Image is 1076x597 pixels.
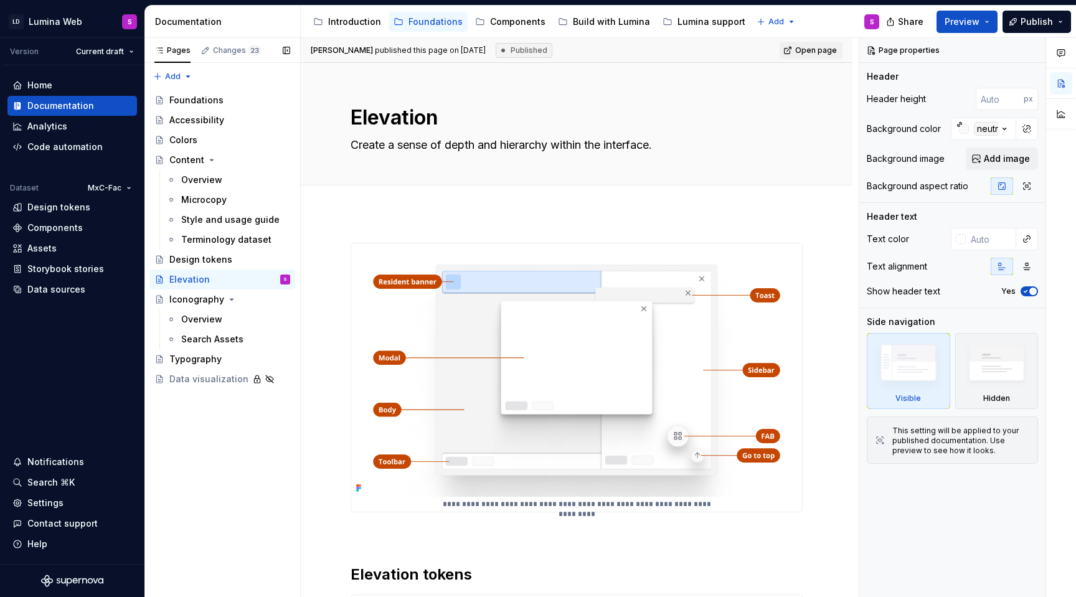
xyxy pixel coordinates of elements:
[945,16,979,28] span: Preview
[311,45,486,55] span: published this page on [DATE]
[951,118,1016,140] button: neutral/50
[308,12,386,32] a: Introduction
[149,90,295,110] a: Foundations
[27,100,94,112] div: Documentation
[155,16,295,28] div: Documentation
[867,153,945,165] div: Background image
[7,259,137,279] a: Storybook stories
[7,137,137,157] a: Code automation
[867,70,899,83] div: Header
[553,12,655,32] a: Build with Lumina
[974,122,1022,136] div: neutral/50
[1001,286,1016,296] label: Yes
[867,333,950,409] div: Visible
[149,90,295,389] div: Page tree
[213,45,261,55] div: Changes
[27,263,104,275] div: Storybook stories
[9,14,24,29] div: LD
[149,150,295,170] a: Content
[7,280,137,299] a: Data sources
[867,180,968,192] div: Background aspect ratio
[867,93,926,105] div: Header height
[7,75,137,95] a: Home
[2,8,142,35] button: LDLumina WebS
[966,228,1016,250] input: Auto
[984,153,1030,165] span: Add image
[795,45,837,55] span: Open page
[867,316,935,328] div: Side navigation
[7,493,137,513] a: Settings
[389,12,468,32] a: Foundations
[165,72,181,82] span: Add
[311,45,373,55] span: [PERSON_NAME]
[169,373,248,385] div: Data visualization
[181,333,243,346] div: Search Assets
[7,218,137,238] a: Components
[169,134,197,146] div: Colors
[328,16,381,28] div: Introduction
[753,13,800,31] button: Add
[1021,16,1053,28] span: Publish
[27,242,57,255] div: Assets
[283,273,287,286] div: S
[408,16,463,28] div: Foundations
[149,349,295,369] a: Typography
[7,96,137,116] a: Documentation
[1024,94,1033,104] p: px
[154,45,191,55] div: Pages
[490,16,545,28] div: Components
[867,285,940,298] div: Show header text
[496,43,552,58] div: Published
[181,233,271,246] div: Terminology dataset
[149,110,295,130] a: Accessibility
[161,329,295,349] a: Search Assets
[895,393,921,403] div: Visible
[169,253,232,266] div: Design tokens
[27,283,85,296] div: Data sources
[27,79,52,92] div: Home
[898,16,923,28] span: Share
[677,16,745,28] div: Lumina support
[7,116,137,136] a: Analytics
[768,17,784,27] span: Add
[348,135,800,155] textarea: Create a sense of depth and hierarchy within the interface.
[892,426,1030,456] div: This setting will be applied to your published documentation. Use preview to see how it looks.
[149,130,295,150] a: Colors
[867,210,917,223] div: Header text
[348,103,800,133] textarea: Elevation
[658,12,750,32] a: Lumina support
[169,293,224,306] div: Iconography
[867,233,909,245] div: Text color
[1003,11,1071,33] button: Publish
[7,514,137,534] button: Contact support
[248,45,261,55] span: 23
[870,17,874,27] div: S
[351,243,802,497] img: f989a866-1ed5-496a-82d0-37dec8855cc0.png
[10,47,39,57] div: Version
[128,17,132,27] div: S
[181,194,227,206] div: Microcopy
[7,472,137,492] button: Search ⌘K
[161,170,295,190] a: Overview
[29,16,82,28] div: Lumina Web
[169,114,224,126] div: Accessibility
[983,393,1010,403] div: Hidden
[27,141,103,153] div: Code automation
[181,313,222,326] div: Overview
[76,47,124,57] span: Current draft
[88,183,121,193] span: MxC-Fac
[27,476,75,489] div: Search ⌘K
[7,197,137,217] a: Design tokens
[149,250,295,270] a: Design tokens
[149,289,295,309] a: Iconography
[41,575,103,587] svg: Supernova Logo
[27,201,90,214] div: Design tokens
[161,230,295,250] a: Terminology dataset
[169,94,224,106] div: Foundations
[937,11,998,33] button: Preview
[7,534,137,554] button: Help
[867,260,927,273] div: Text alignment
[880,11,932,33] button: Share
[149,369,295,389] a: Data visualization
[780,42,842,59] a: Open page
